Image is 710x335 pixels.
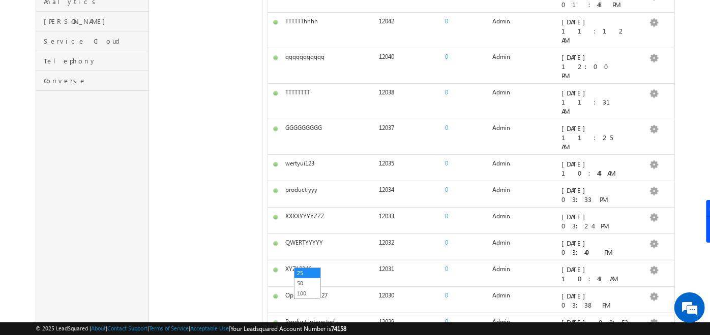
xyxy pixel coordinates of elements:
[294,269,320,278] a: 25
[428,124,466,131] label: 0
[561,124,629,151] label: [DATE] 11:25 AM
[492,17,510,25] label: Admin
[379,239,394,246] label: 12032
[428,318,466,325] label: 0
[285,159,314,167] label: wertyui123
[285,88,310,96] label: TTTTTTTT
[428,291,466,299] label: 0
[379,53,394,60] label: 12040
[230,325,346,332] span: Your Leadsquared Account Number is
[285,291,328,299] label: Opportunity127
[331,325,346,332] span: 74158
[294,279,320,288] a: 50
[44,17,146,26] span: [PERSON_NAME]
[285,239,323,246] label: QWERTYYYYY
[379,124,394,131] label: 12037
[379,186,394,193] label: 12034
[44,37,146,46] span: Service Cloud
[428,88,466,96] label: 0
[561,88,629,116] label: [DATE] 11:31 AM
[492,318,510,325] label: Admin
[492,239,510,246] label: Admin
[561,17,629,45] label: [DATE] 11:12 AM
[561,239,629,257] label: [DATE] 03:40 PM
[492,159,510,167] label: Admin
[561,159,629,178] label: [DATE] 10:44 AM
[36,51,149,71] a: Telephony
[190,325,229,331] a: Acceptable Use
[492,88,510,96] label: Admin
[44,56,146,65] span: Telephony
[428,265,466,273] label: 0
[561,53,629,80] label: [DATE] 12:00 PM
[285,124,322,131] label: GGGGGGGGG
[379,291,394,299] label: 12030
[492,124,510,131] label: Admin
[149,325,189,331] a: Terms of Service
[36,324,346,333] span: © 2025 LeadSquared | | | | |
[428,239,466,246] label: 0
[428,17,466,25] label: 0
[44,76,146,85] span: Converse
[492,212,510,220] label: Admin
[285,318,335,325] label: Product interested
[492,53,510,60] label: Admin
[36,71,149,91] a: Converse
[561,186,629,204] label: [DATE] 03:33 PM
[285,17,318,25] label: TTTTTThhhh
[285,212,324,220] label: XXXXYYYYZZZ
[91,325,106,331] a: About
[107,325,147,331] a: Contact Support
[36,12,149,31] a: [PERSON_NAME]
[428,186,466,193] label: 0
[285,53,324,60] label: qqqqqqqqqqq
[379,318,394,325] label: 12029
[561,265,629,283] label: [DATE] 10:43 AM
[379,88,394,96] label: 12038
[561,212,629,230] label: [DATE] 03:24 PM
[285,265,311,273] label: XYZ12346
[379,159,394,167] label: 12035
[492,186,510,193] label: Admin
[428,159,466,167] label: 0
[294,289,320,298] a: 100
[36,31,149,51] a: Service Cloud
[428,212,466,220] label: 0
[379,212,394,220] label: 12033
[492,291,510,299] label: Admin
[492,265,510,273] label: Admin
[285,186,317,193] label: product yyy
[379,17,394,25] label: 12042
[428,53,466,60] label: 0
[379,265,394,273] label: 12031
[561,291,629,310] label: [DATE] 03:38 PM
